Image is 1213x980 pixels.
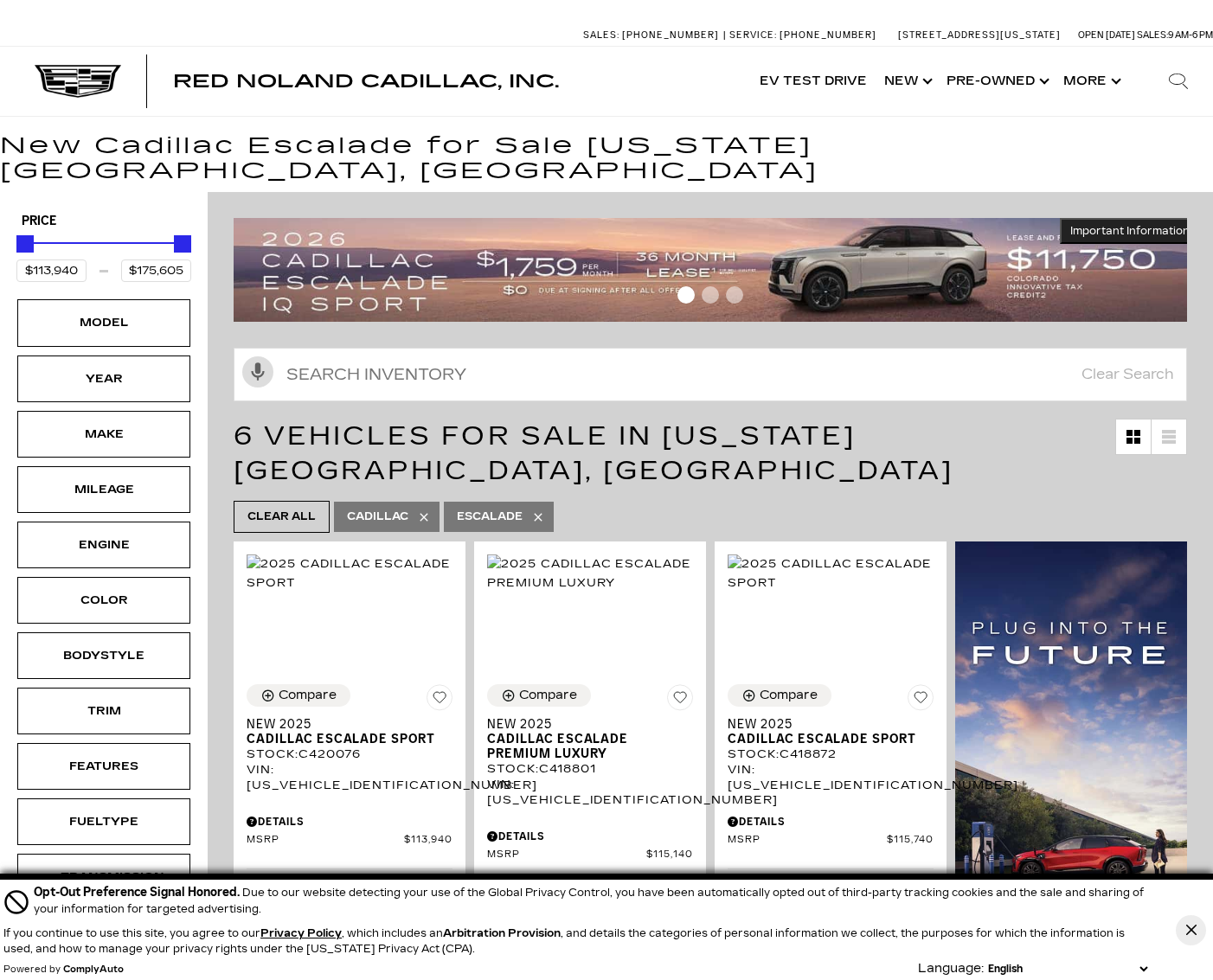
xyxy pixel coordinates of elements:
span: [PHONE_NUMBER] [622,29,719,41]
span: Service: [729,29,777,41]
a: Service: [PHONE_NUMBER] [723,30,881,40]
div: FeaturesFeatures [17,743,190,790]
a: EV Test Drive [751,47,876,116]
div: Compare [279,688,337,703]
span: Sales: [583,29,619,41]
a: New [876,47,938,116]
span: Clear All [247,506,316,528]
h5: Price [22,214,186,229]
span: New 2025 [728,717,921,732]
select: Language Select [984,961,1152,977]
input: Search Inventory [234,348,1187,401]
div: Transmission [61,868,147,887]
button: More [1055,47,1126,116]
input: Maximum [121,259,191,282]
span: 9 AM-6 PM [1168,29,1213,41]
div: Mileage [61,480,147,499]
input: Minimum [16,259,87,282]
button: Save Vehicle [667,684,693,717]
img: 2025 Cadillac Escalade Sport [247,554,452,592]
div: YearYear [17,355,190,402]
span: $113,940 [404,834,452,847]
a: MSRP $113,940 [247,834,452,847]
button: Important Information [1060,218,1200,244]
img: 2509-September-FOM-Escalade-IQ-Lease9 [234,218,1200,322]
img: 2025 Cadillac Escalade Premium Luxury [487,554,693,592]
span: Go to slide 2 [702,286,719,304]
button: Close Button [1176,915,1206,945]
button: Save Vehicle [908,684,934,717]
img: Cadillac Dark Logo with Cadillac White Text [35,65,121,98]
div: Trim [61,701,147,721]
div: Compare [519,688,577,703]
a: MSRP $115,140 [487,849,693,862]
button: Save Vehicle [427,684,452,717]
span: Red Noland Cadillac, Inc. [173,71,559,92]
div: Stock : C420076 [247,746,452,762]
span: MSRP [728,834,887,847]
div: Color [61,591,147,610]
span: MSRP [247,834,404,847]
div: Fueltype [61,812,147,831]
span: 6 Vehicles for Sale in [US_STATE][GEOGRAPHIC_DATA], [GEOGRAPHIC_DATA] [234,420,953,486]
a: Pre-Owned [938,47,1055,116]
div: TransmissionTransmission [17,854,190,900]
div: Price [16,229,191,282]
div: Powered by [3,964,124,975]
button: Compare Vehicle [247,684,350,707]
div: BodystyleBodystyle [17,632,190,679]
span: Important Information [1070,224,1190,238]
span: Cadillac Escalade Premium Luxury [487,732,680,761]
div: Pricing Details - New 2025 Cadillac Escalade Sport [247,814,452,829]
p: If you continue to use this site, you agree to our , which includes an , and details the categori... [3,927,1125,955]
span: Opt-Out Preference Signal Honored . [34,885,242,900]
a: Privacy Policy [260,927,342,939]
a: Red Noland Cadillac, Inc. [173,73,559,90]
div: ColorColor [17,577,190,624]
span: Sales: [1137,29,1168,41]
div: Model [61,313,147,332]
span: Open [DATE] [1078,29,1135,41]
div: EngineEngine [17,522,190,568]
button: Compare Vehicle [728,684,831,707]
div: TrimTrim [17,688,190,734]
button: Compare Vehicle [487,684,591,707]
strong: Arbitration Provision [443,927,561,939]
div: Pricing Details - New 2025 Cadillac Escalade Premium Luxury [487,829,693,844]
div: Maximum Price [174,235,191,253]
div: Stock : C418872 [728,746,934,762]
div: Language: [918,963,984,975]
div: Compare [760,688,818,703]
span: Go to slide 1 [677,286,695,304]
div: Year [61,369,147,388]
div: Due to our website detecting your use of the Global Privacy Control, you have been automatically ... [34,883,1152,917]
a: New 2025Cadillac Escalade Sport [247,717,452,746]
div: Bodystyle [61,646,147,665]
div: Minimum Price [16,235,34,253]
span: [PHONE_NUMBER] [780,29,876,41]
div: Engine [61,535,147,554]
div: FueltypeFueltype [17,798,190,845]
a: ComplyAuto [63,964,124,975]
span: Cadillac Escalade Sport [247,732,440,746]
div: Features [61,757,147,776]
a: New 2025Cadillac Escalade Premium Luxury [487,717,693,761]
div: Make [61,425,147,444]
a: MSRP $115,740 [728,834,934,847]
span: Go to slide 3 [726,286,743,304]
span: $115,140 [646,849,693,862]
div: MakeMake [17,411,190,458]
a: Sales: [PHONE_NUMBER] [583,30,723,40]
div: MileageMileage [17,466,190,513]
img: 2025 Cadillac Escalade Sport [728,554,934,592]
span: New 2025 [487,717,680,732]
span: Cadillac Escalade Sport [728,732,921,746]
a: New 2025Cadillac Escalade Sport [728,717,934,746]
span: New 2025 [247,717,440,732]
span: $115,740 [887,834,934,847]
a: [STREET_ADDRESS][US_STATE] [898,29,1061,41]
div: VIN: [US_VEHICLE_IDENTIFICATION_NUMBER] [487,777,693,808]
div: Pricing Details - New 2025 Cadillac Escalade Sport [728,814,934,829]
